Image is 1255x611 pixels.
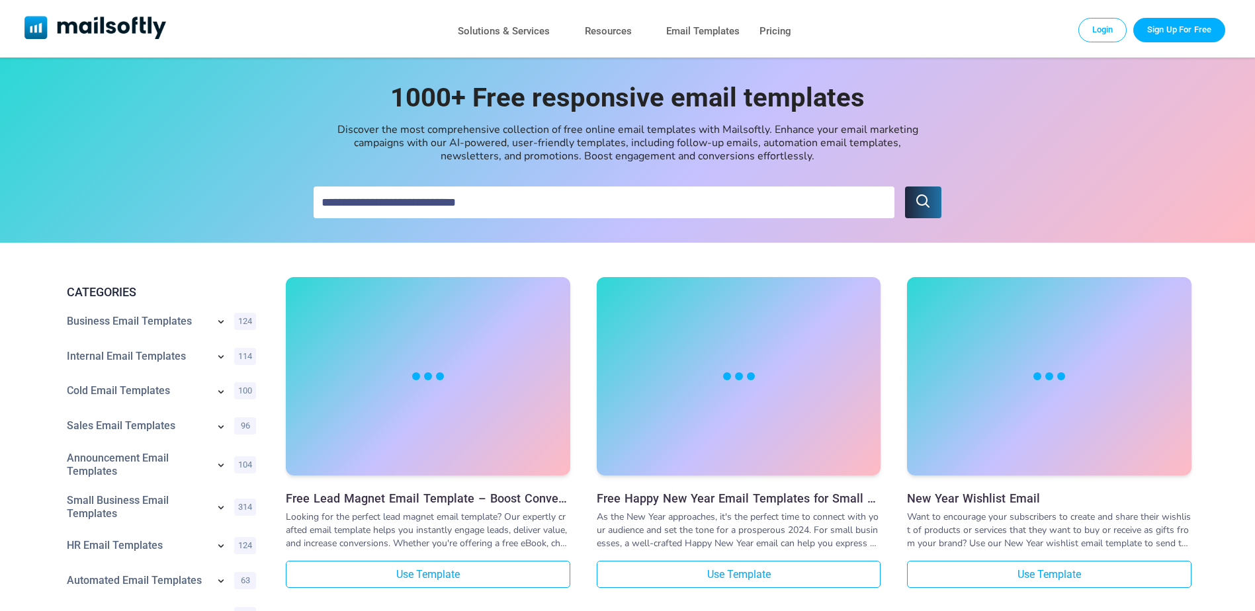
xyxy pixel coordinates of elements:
[67,315,208,328] a: Category
[214,420,228,436] a: Show subcategories for Sales Email Templates
[24,16,167,39] img: Mailsoftly Logo
[67,452,208,478] a: Category
[286,491,570,505] a: Free Lead Magnet Email Template – Boost Conversions with Engaging Emails
[666,22,740,41] a: Email Templates
[907,277,1191,479] a: New Year Wishlist Email
[214,458,228,474] a: Show subcategories for Announcement Email Templates
[907,491,1191,505] a: New Year Wishlist Email
[585,22,632,41] a: Resources
[214,315,228,331] a: Show subcategories for Business Email Templates
[67,384,208,397] a: Category
[214,574,228,590] a: Show subcategories for Automated Email Templates
[286,561,570,588] a: Use Template
[1078,18,1127,42] a: Login
[24,16,167,42] a: Mailsoftly
[67,574,208,587] a: Category
[67,539,208,552] a: Category
[1133,18,1225,42] a: Trial
[458,22,550,41] a: Solutions & Services
[214,501,228,516] a: Show subcategories for Small Business Email Templates
[286,277,570,479] a: Free Lead Magnet Email Template – Boost Conversions with Engaging Emails
[597,561,881,588] a: Use Template
[56,284,261,301] div: CATEGORIES
[597,491,881,505] h3: Free Happy New Year Email Templates for Small Businesses in 2024
[597,491,881,505] a: Free Happy New Year Email Templates for Small Businesses in [DATE]
[907,561,1191,588] a: Use Template
[597,510,881,550] div: As the New Year approaches, it's the perfect time to connect with your audience and set the tone ...
[286,510,570,550] div: Looking for the perfect lead magnet email template? Our expertly crafted email template helps you...
[759,22,791,41] a: Pricing
[214,385,228,401] a: Show subcategories for Cold Email Templates
[597,277,881,479] a: Free Happy New Year Email Templates for Small Businesses in 2024
[67,494,208,520] a: Category
[214,350,228,366] a: Show subcategories for Internal Email Templates
[330,123,926,163] div: Discover the most comprehensive collection of free online email templates with Mailsoftly. Enhanc...
[67,350,208,363] a: Category
[67,419,208,432] a: Category
[907,510,1191,550] div: Want to encourage your subscribers to create and share their wishlist of products or services tha...
[214,539,228,555] a: Show subcategories for HR Email Templates
[363,83,892,112] h1: 1000+ Free responsive email templates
